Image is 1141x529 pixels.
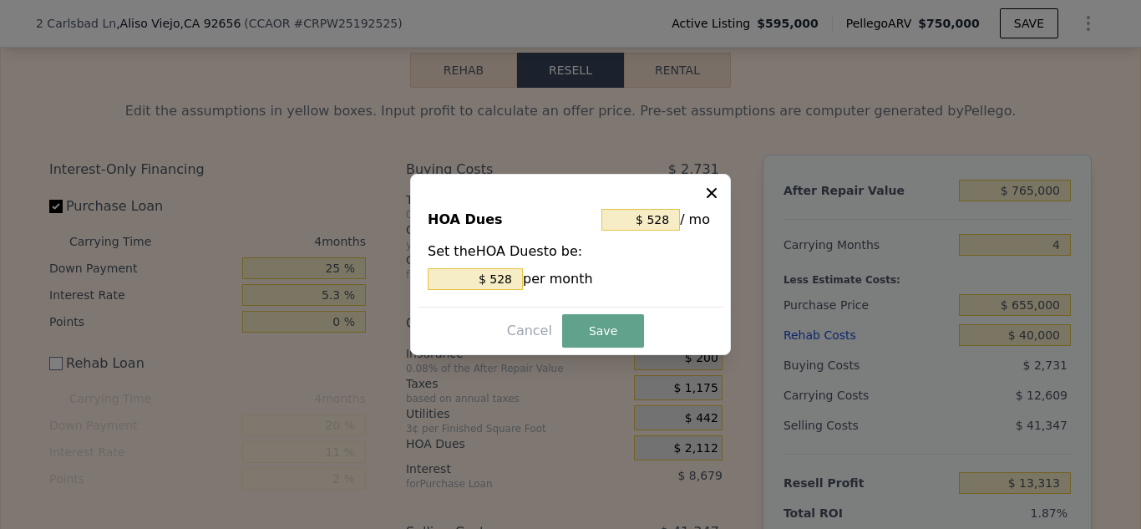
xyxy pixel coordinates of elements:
[500,318,559,344] button: Cancel
[428,205,595,235] div: HOA Dues
[562,314,644,348] button: Save
[680,205,710,235] span: / mo
[428,242,713,290] div: Set the HOA Dues to be:
[523,271,593,287] span: per month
